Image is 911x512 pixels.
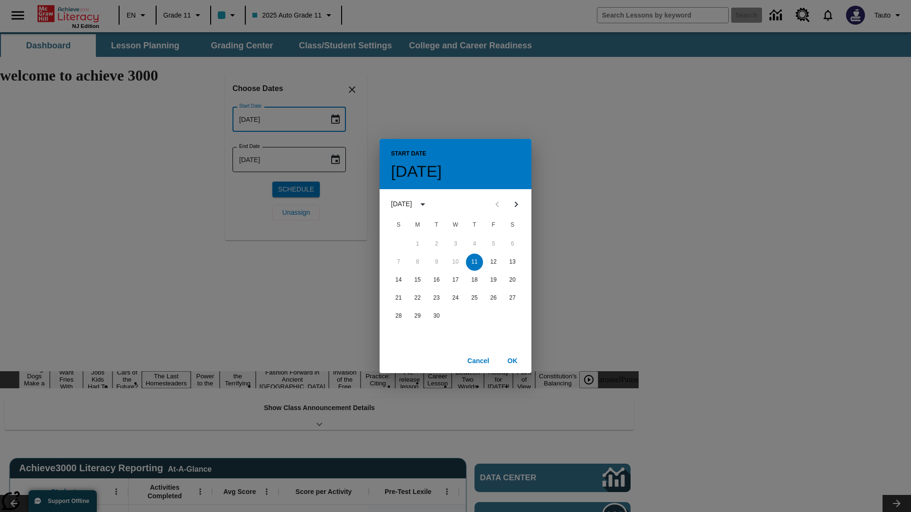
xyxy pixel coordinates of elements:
[485,254,502,271] button: 12
[507,195,526,214] button: Next month
[409,308,426,325] button: 29
[409,290,426,307] button: 22
[463,352,493,370] button: Cancel
[391,162,442,182] h4: [DATE]
[485,272,502,289] button: 19
[504,272,521,289] button: 20
[409,272,426,289] button: 15
[4,8,139,16] body: Maximum 600 characters Press Escape to exit toolbar Press Alt + F10 to reach toolbar
[428,272,445,289] button: 16
[391,199,412,209] div: [DATE]
[415,196,431,212] button: calendar view is open, switch to year view
[504,216,521,235] span: Saturday
[466,216,483,235] span: Thursday
[497,352,528,370] button: OK
[391,146,426,162] span: Start Date
[428,290,445,307] button: 23
[390,272,407,289] button: 14
[504,290,521,307] button: 27
[504,254,521,271] button: 13
[390,308,407,325] button: 28
[390,290,407,307] button: 21
[447,290,464,307] button: 24
[466,254,483,271] button: 11
[466,272,483,289] button: 18
[447,216,464,235] span: Wednesday
[428,308,445,325] button: 30
[447,272,464,289] button: 17
[428,216,445,235] span: Tuesday
[485,290,502,307] button: 26
[466,290,483,307] button: 25
[409,216,426,235] span: Monday
[485,216,502,235] span: Friday
[390,216,407,235] span: Sunday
